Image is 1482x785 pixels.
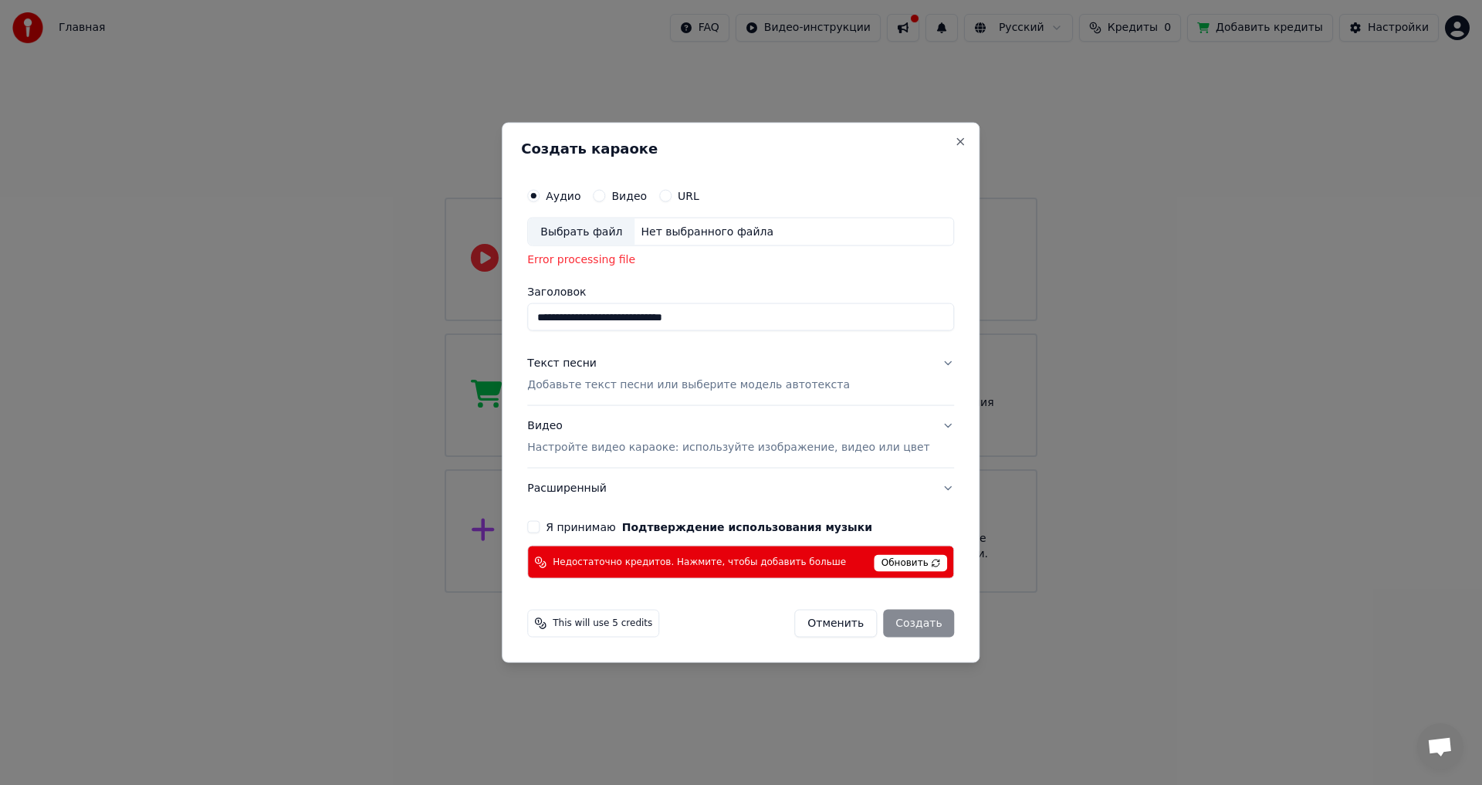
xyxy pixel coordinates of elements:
span: Недостаточно кредитов. Нажмите, чтобы добавить больше [553,556,846,568]
label: Видео [611,190,647,201]
label: Заголовок [527,286,954,297]
div: Нет выбранного файла [634,224,780,239]
label: Я принимаю [546,522,872,533]
h2: Создать караоке [521,141,960,155]
div: Выбрать файл [528,218,634,245]
span: Обновить [875,555,948,572]
button: Расширенный [527,469,954,509]
button: Отменить [794,610,877,638]
label: URL [678,190,699,201]
button: ВидеоНастройте видео караоке: используйте изображение, видео или цвет [527,406,954,468]
p: Добавьте текст песни или выберите модель автотекста [527,377,850,393]
p: Настройте видео караоке: используйте изображение, видео или цвет [527,440,929,455]
label: Аудио [546,190,580,201]
div: Error processing file [527,252,954,268]
div: Видео [527,418,929,455]
div: Текст песни [527,356,597,371]
button: Текст песниДобавьте текст песни или выберите модель автотекста [527,343,954,405]
button: Я принимаю [622,522,872,533]
span: This will use 5 credits [553,618,652,630]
